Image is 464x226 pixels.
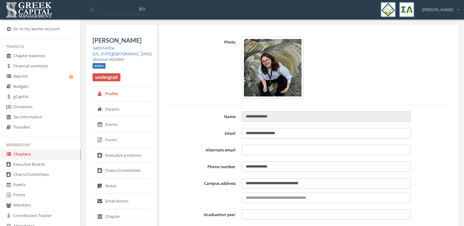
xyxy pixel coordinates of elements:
label: Graduation year [168,209,239,220]
a: Events [93,117,151,132]
label: Alternate email [168,145,239,155]
a: Forms [93,132,151,148]
a: Email events [93,194,151,209]
a: Gamma Eta [93,45,114,51]
label: Photo [168,37,239,99]
a: Parents [93,102,151,117]
a: Chairs/Committees [93,163,151,178]
span: GVBK5 [112,57,124,62]
span: [PERSON_NAME] [422,7,453,13]
div: [PERSON_NAME] [418,2,459,13]
span: undergrad [93,73,120,81]
label: Campus address [168,178,239,203]
label: Phone number [168,161,239,172]
a: Profile [93,86,151,102]
div: Member # [93,57,151,62]
span: admin [93,63,106,69]
span: [PERSON_NAME] [93,36,141,44]
a: Notes [93,178,151,194]
label: Email [168,128,239,139]
label: Name [168,111,239,122]
a: Chapter [93,209,151,224]
a: Executive positions [93,148,151,163]
span: ⌘K [138,6,146,12]
a: [US_STATE][GEOGRAPHIC_DATA] [93,51,151,57]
